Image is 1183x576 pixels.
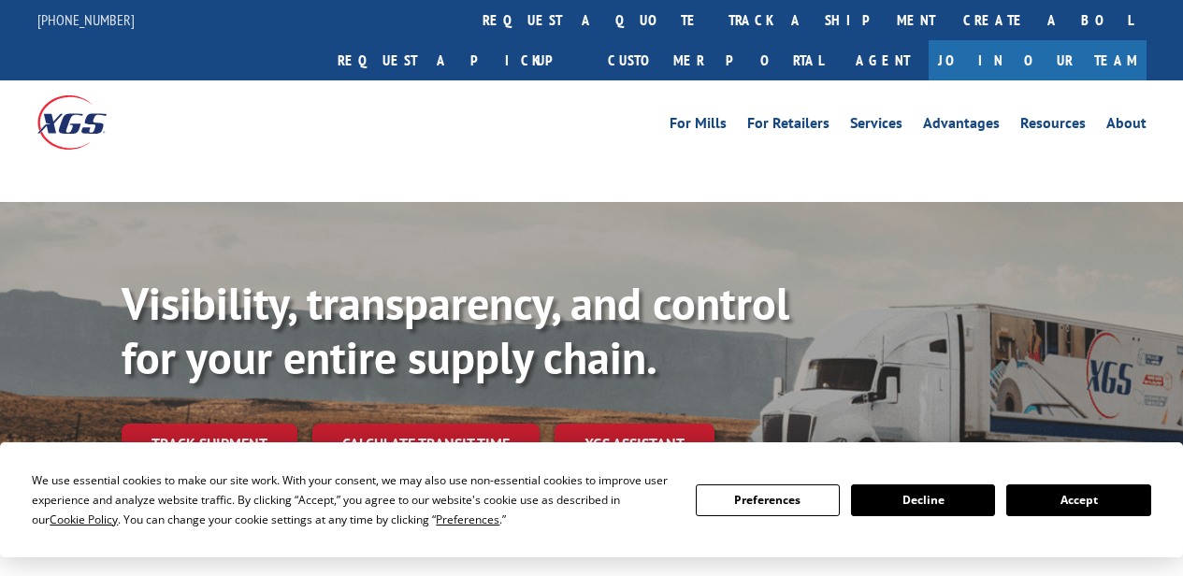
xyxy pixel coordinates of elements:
a: For Retailers [747,116,830,137]
a: Calculate transit time [312,424,540,464]
a: Customer Portal [594,40,837,80]
a: For Mills [670,116,727,137]
div: We use essential cookies to make our site work. With your consent, we may also use non-essential ... [32,470,672,529]
button: Accept [1006,484,1150,516]
a: Resources [1020,116,1086,137]
a: XGS ASSISTANT [555,424,714,464]
a: Request a pickup [324,40,594,80]
a: Track shipment [122,424,297,463]
span: Preferences [436,511,499,527]
span: Cookie Policy [50,511,118,527]
button: Decline [851,484,995,516]
a: Advantages [923,116,1000,137]
button: Preferences [696,484,840,516]
a: Services [850,116,902,137]
a: Agent [837,40,929,80]
a: About [1106,116,1147,137]
b: Visibility, transparency, and control for your entire supply chain. [122,274,789,386]
a: [PHONE_NUMBER] [37,10,135,29]
a: Join Our Team [929,40,1147,80]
